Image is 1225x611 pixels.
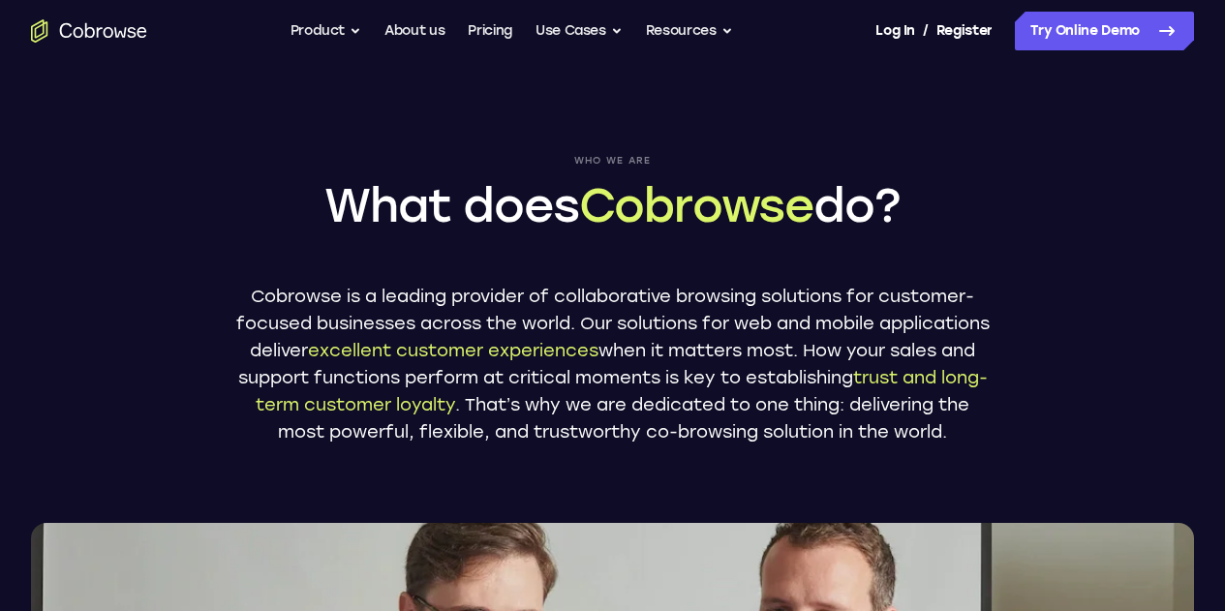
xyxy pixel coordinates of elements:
a: Pricing [468,12,512,50]
button: Product [291,12,362,50]
span: excellent customer experiences [308,340,598,361]
span: Cobrowse [579,177,813,233]
a: Log In [875,12,914,50]
span: / [923,19,929,43]
span: Who we are [235,155,991,167]
a: Go to the home page [31,19,147,43]
a: Register [936,12,993,50]
button: Resources [646,12,733,50]
a: Try Online Demo [1015,12,1194,50]
button: Use Cases [536,12,623,50]
p: Cobrowse is a leading provider of collaborative browsing solutions for customer-focused businesse... [235,283,991,445]
h1: What does do? [235,174,991,236]
a: About us [384,12,444,50]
